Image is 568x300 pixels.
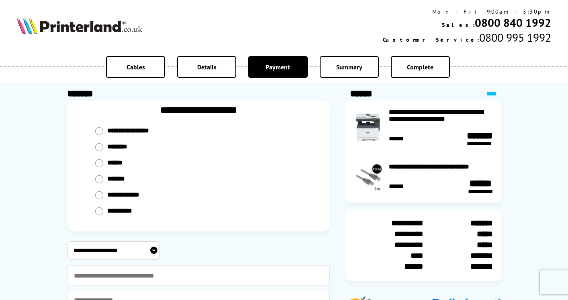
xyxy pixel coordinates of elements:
span: Sales: [442,21,475,28]
span: Complete [407,63,433,71]
span: Summary [336,63,362,71]
span: Cables [127,63,145,71]
span: 0800 995 1992 [479,30,551,45]
span: Payment [266,63,290,71]
span: Details [197,63,217,71]
span: Customer Service: [383,36,479,43]
div: Mon - Fri 9:00am - 5:30pm [383,8,551,15]
img: Printerland Logo [17,17,142,34]
a: 0800 840 1992 [475,15,551,30]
